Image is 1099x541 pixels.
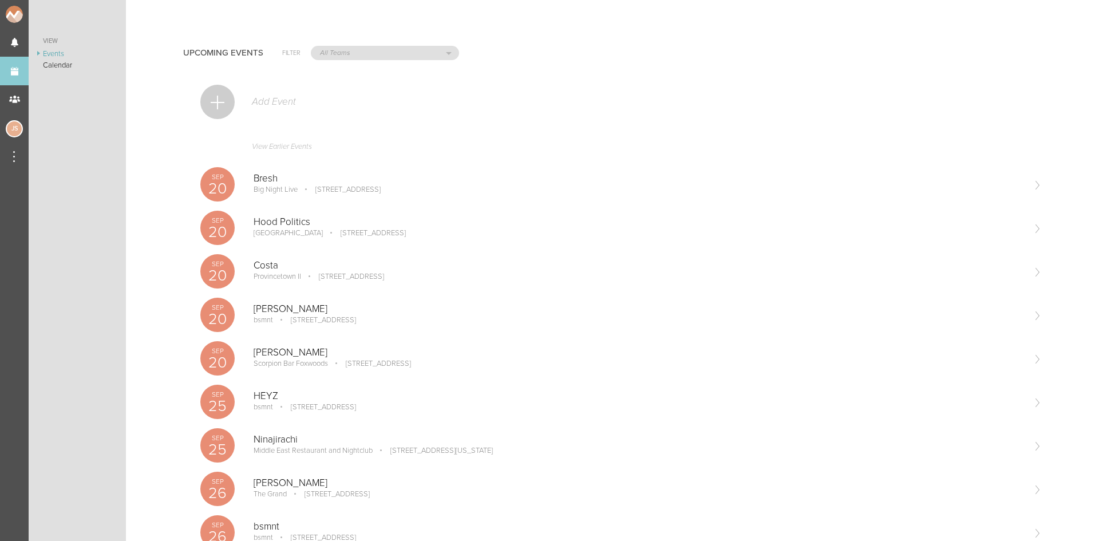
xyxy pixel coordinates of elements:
p: 20 [200,268,235,283]
p: [STREET_ADDRESS] [299,185,381,194]
p: The Grand [254,489,287,499]
p: [STREET_ADDRESS] [288,489,370,499]
p: [STREET_ADDRESS] [275,315,356,325]
p: Middle East Restaurant and Nightclub [254,446,373,455]
p: [GEOGRAPHIC_DATA] [254,228,323,238]
p: Sep [200,260,235,267]
p: 25 [200,442,235,457]
p: bsmnt [254,315,273,325]
a: Events [29,48,126,60]
p: bsmnt [254,521,1023,532]
div: Jessica Smith [6,120,23,137]
p: Sep [200,173,235,180]
p: HEYZ [254,390,1023,402]
h4: Upcoming Events [183,48,263,58]
p: Big Night Live [254,185,298,194]
p: 25 [200,398,235,414]
p: Hood Politics [254,216,1023,228]
a: View [29,34,126,48]
p: 26 [200,485,235,501]
a: Calendar [29,60,126,71]
p: [PERSON_NAME] [254,303,1023,315]
p: Sep [200,391,235,398]
p: bsmnt [254,402,273,412]
a: View Earlier Events [200,136,1042,163]
p: 20 [200,355,235,370]
p: Add Event [251,96,296,108]
p: [STREET_ADDRESS] [330,359,411,368]
p: 20 [200,311,235,327]
p: Scorpion Bar Foxwoods [254,359,328,368]
p: Sep [200,347,235,354]
h6: Filter [282,48,301,58]
p: Sep [200,217,235,224]
p: Sep [200,478,235,485]
p: 20 [200,181,235,196]
p: Bresh [254,173,1023,184]
p: [STREET_ADDRESS] [303,272,384,281]
p: [PERSON_NAME] [254,477,1023,489]
p: 20 [200,224,235,240]
p: Costa [254,260,1023,271]
p: Sep [200,522,235,528]
p: Sep [200,435,235,441]
p: [PERSON_NAME] [254,347,1023,358]
p: [STREET_ADDRESS] [275,402,356,412]
img: NOMAD [6,6,70,23]
p: Ninajirachi [254,434,1023,445]
p: Provincetown II [254,272,301,281]
p: [STREET_ADDRESS][US_STATE] [374,446,493,455]
p: [STREET_ADDRESS] [325,228,406,238]
p: Sep [200,304,235,311]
